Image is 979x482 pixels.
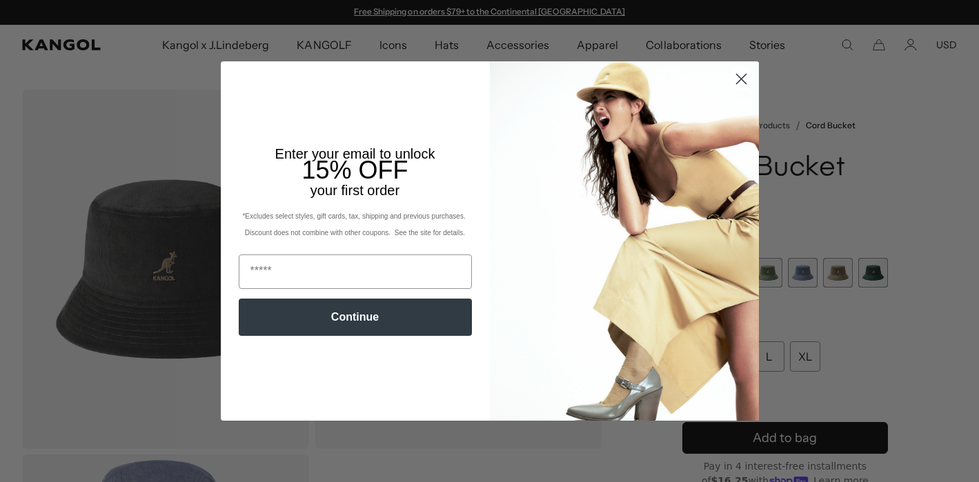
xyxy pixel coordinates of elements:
input: Email [239,254,472,289]
img: 93be19ad-e773-4382-80b9-c9d740c9197f.jpeg [490,61,759,420]
span: your first order [310,183,399,198]
span: 15% OFF [301,156,408,184]
button: Close dialog [729,67,753,91]
button: Continue [239,299,472,336]
span: *Excludes select styles, gift cards, tax, shipping and previous purchases. Discount does not comb... [242,212,467,237]
span: Enter your email to unlock [275,146,435,161]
